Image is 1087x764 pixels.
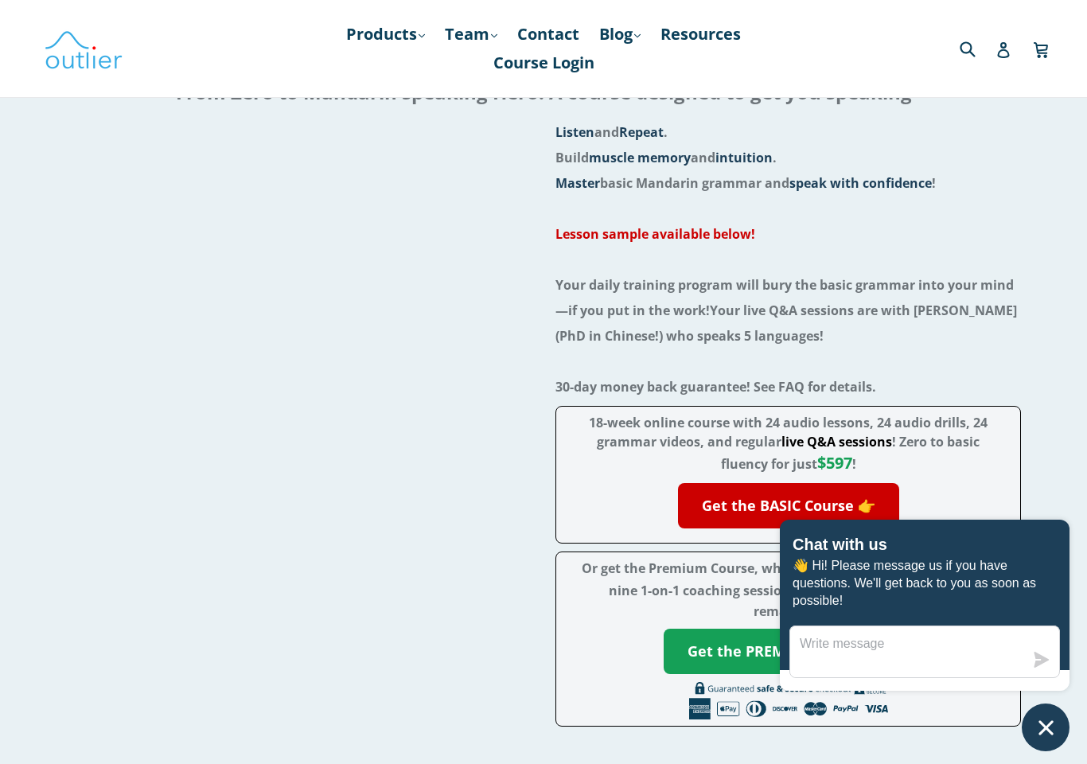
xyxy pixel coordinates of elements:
[589,149,691,166] span: muscle memory
[817,455,856,473] span: !
[555,276,1014,319] span: Your daily training program will bury the basic grammar into your mind—if you put in the work!
[485,49,602,77] a: Course Login
[555,174,936,192] span: basic Mandarin grammar and !
[66,119,532,381] iframe: Embedded Vimeo Video
[555,302,1017,345] span: Your live Q&A sessions are with [PERSON_NAME] (PhD in Chinese!) who speaks 5 languages!
[589,414,988,473] span: 18-week online course with 24 audio lessons, 24 audio drills, 24 grammar videos, and regular ! Ze...
[715,149,773,166] span: intuition
[775,520,1074,751] inbox-online-store-chat: Shopify online store chat
[817,452,852,474] span: $597
[591,20,649,49] a: Blog
[619,123,664,141] span: Repeat
[437,20,505,49] a: Team
[555,149,777,166] span: Build and .
[44,25,123,72] img: Outlier Linguistics
[555,123,594,141] span: Listen
[555,225,755,243] a: Lesson sample available below!
[582,559,995,620] strong: Or get the Premium Course, which includes the Basic Course plus nine 1-on-1 coaching sessions for...
[555,174,600,192] span: Master
[653,20,749,49] a: Resources
[956,32,999,64] input: Search
[789,174,932,192] span: speak with confidence
[555,123,668,141] span: and .
[338,20,433,49] a: Products
[781,433,892,450] span: live Q&A sessions
[509,20,587,49] a: Contact
[664,629,914,674] a: Get the PREMIUM Course 👉
[555,378,876,396] span: 30-day money back guarantee! See FAQ for details.
[678,483,899,528] a: Get the BASIC Course 👉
